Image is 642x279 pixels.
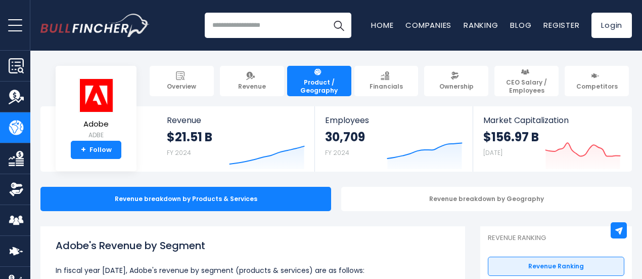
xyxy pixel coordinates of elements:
a: Overview [150,66,214,96]
a: Market Capitalization $156.97 B [DATE] [473,106,631,172]
img: Bullfincher logo [40,14,150,37]
a: Product / Geography [287,66,351,96]
h1: Adobe's Revenue by Segment [56,238,450,253]
strong: + [81,145,86,154]
span: Revenue [238,83,266,91]
span: Employees [325,115,462,125]
a: Adobe ADBE [78,78,114,141]
img: Ownership [9,182,24,197]
div: Revenue breakdown by Products & Services [40,187,331,211]
span: Overview [167,83,196,91]
span: Product / Geography [292,78,347,94]
span: CEO Salary / Employees [499,78,554,94]
a: Companies [405,20,451,30]
a: Login [591,13,632,38]
strong: 30,709 [325,129,365,145]
p: In fiscal year [DATE], Adobe's revenue by segment (products & services) are as follows: [56,264,450,276]
a: CEO Salary / Employees [494,66,559,96]
small: FY 2024 [167,148,191,157]
span: Ownership [439,83,474,91]
a: Financials [354,66,419,96]
a: Revenue $21.51 B FY 2024 [157,106,315,172]
strong: $21.51 B [167,129,212,145]
p: Revenue Ranking [488,234,624,243]
a: Revenue [220,66,284,96]
a: Blog [510,20,531,30]
a: Ranking [464,20,498,30]
span: Market Capitalization [483,115,621,125]
button: Search [326,13,351,38]
div: Revenue breakdown by Geography [341,187,632,211]
a: Register [543,20,579,30]
span: Revenue [167,115,305,125]
small: FY 2024 [325,148,349,157]
a: Home [371,20,393,30]
a: Competitors [565,66,629,96]
a: Revenue Ranking [488,257,624,276]
span: Competitors [576,83,618,91]
span: Financials [370,83,403,91]
strong: $156.97 B [483,129,539,145]
a: Go to homepage [40,14,149,37]
a: Employees 30,709 FY 2024 [315,106,472,172]
small: ADBE [78,131,114,140]
small: [DATE] [483,148,502,157]
span: Adobe [78,120,114,129]
a: +Follow [71,141,121,159]
a: Ownership [424,66,488,96]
